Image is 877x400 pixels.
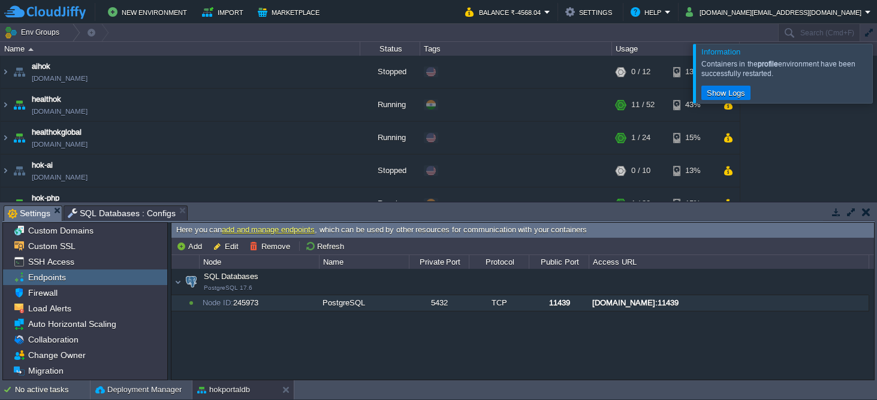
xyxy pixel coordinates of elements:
[320,255,409,269] div: Name
[108,5,191,19] button: New Environment
[470,255,529,269] div: Protocol
[673,187,712,220] div: 15%
[1,122,10,154] img: AMDAwAAAACH5BAEAAAAALAAAAAABAAEAAAICRAEAOw==
[1,89,10,121] img: AMDAwAAAACH5BAEAAAAALAAAAAABAAEAAAICRAEAOw==
[703,87,749,98] button: Show Logs
[32,105,88,117] a: [DOMAIN_NAME]
[200,295,318,311] div: 245973
[68,206,176,220] span: SQL Databases : Configs
[95,384,182,396] button: Deployment Manager
[701,47,740,56] span: Information
[213,241,242,251] button: Edit
[8,206,50,221] span: Settings
[11,56,28,88] img: AMDAwAAAACH5BAEAAAAALAAAAAABAAEAAAICRAEAOw==
[590,255,869,269] div: Access URL
[360,154,420,187] div: Stopped
[26,256,76,267] a: SSH Access
[26,334,80,345] a: Collaboration
[4,24,64,41] button: Env Groups
[361,42,420,56] div: Status
[185,272,258,292] span: SQL Databases
[26,225,95,236] a: Custom Domains
[32,60,50,72] a: aihok
[32,72,88,84] a: [DOMAIN_NAME]
[15,380,90,399] div: No active tasks
[32,126,82,138] a: healthokglobal
[410,255,469,269] div: Private Port
[171,223,874,238] div: Here you can , which can be used by other resources for communication with your containers
[11,122,28,154] img: AMDAwAAAACH5BAEAAAAALAAAAAABAAEAAAICRAEAOw==
[530,255,589,269] div: Public Port
[631,187,650,220] div: 1 / 32
[565,5,616,19] button: Settings
[11,154,28,187] img: AMDAwAAAACH5BAEAAAAALAAAAAABAAEAAAICRAEAOw==
[421,42,611,56] div: Tags
[631,89,655,121] div: 11 / 52
[320,295,408,311] div: PostgreSQL
[32,192,59,204] a: hok-php
[202,5,247,19] button: Import
[26,319,118,329] a: Auto Horizontal Scaling
[258,5,323,19] button: Marketplace
[360,122,420,154] div: Running
[26,365,65,376] a: Migration
[360,89,420,121] div: Running
[26,287,59,298] a: Firewall
[197,384,250,396] button: hokportaldb
[26,303,73,314] a: Load Alerts
[11,187,28,220] img: AMDAwAAAACH5BAEAAAAALAAAAAABAAEAAAICRAEAOw==
[26,241,77,251] a: Custom SSL
[1,56,10,88] img: AMDAwAAAACH5BAEAAAAALAAAAAABAAEAAAICRAEAOw==
[686,5,865,19] button: [DOMAIN_NAME][EMAIL_ADDRESS][DOMAIN_NAME]
[249,241,294,251] button: Remove
[529,295,588,311] div: 11439
[360,187,420,220] div: Running
[360,56,420,88] div: Stopped
[589,295,868,311] div: [DOMAIN_NAME]:11439
[631,5,665,19] button: Help
[200,255,319,269] div: Node
[673,56,712,88] div: 13%
[1,42,360,56] div: Name
[32,159,53,171] a: hok-ai
[222,225,315,234] a: add and manage endpoints
[32,138,88,150] a: [DOMAIN_NAME]
[409,295,468,311] div: 5432
[26,272,68,283] a: Endpoints
[673,122,712,154] div: 15%
[701,59,869,78] div: Containers in the environment have been successfully restarted.
[631,122,650,154] div: 1 / 24
[1,187,10,220] img: AMDAwAAAACH5BAEAAAAALAAAAAABAAEAAAICRAEAOw==
[631,56,650,88] div: 0 / 12
[827,352,865,388] iframe: chat widget
[203,298,233,307] span: Node ID:
[32,171,88,183] a: [DOMAIN_NAME]
[673,89,712,121] div: 43%
[204,284,252,291] span: PostgreSQL 17.6
[32,93,61,105] a: healthok
[631,154,650,187] div: 0 / 10
[4,5,86,20] img: CloudJiffy
[305,241,348,251] button: Refresh
[469,295,528,311] div: TCP
[176,241,206,251] button: Add
[613,42,739,56] div: Usage
[11,89,28,121] img: AMDAwAAAACH5BAEAAAAALAAAAAABAAEAAAICRAEAOw==
[465,5,544,19] button: Balance ₹-4568.04
[26,350,88,360] a: Change Owner
[758,60,778,68] b: profile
